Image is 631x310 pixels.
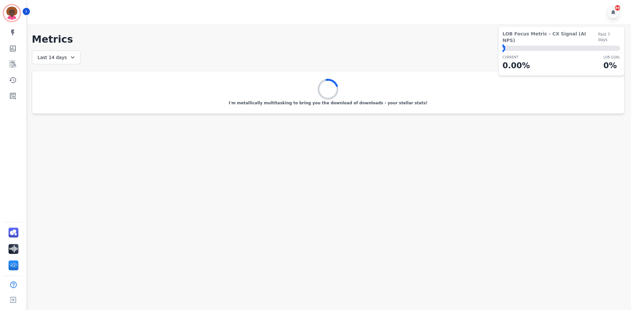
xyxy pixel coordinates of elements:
[32,51,81,64] div: Last 14 days
[502,31,598,44] span: LOB Focus Metric - CX Signal (AI NPS)
[615,5,620,10] div: 89
[4,5,20,21] img: Bordered avatar
[502,55,530,60] p: CURRENT
[32,33,624,45] h1: Metrics
[502,46,505,51] div: ⬤
[603,55,620,60] p: LOB Goal
[502,60,530,72] p: 0.00 %
[598,32,620,42] span: Past 7 days
[603,60,620,72] p: 0 %
[229,100,428,106] p: I'm metallically multitasking to bring you the download of downloads - your stellar stats!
